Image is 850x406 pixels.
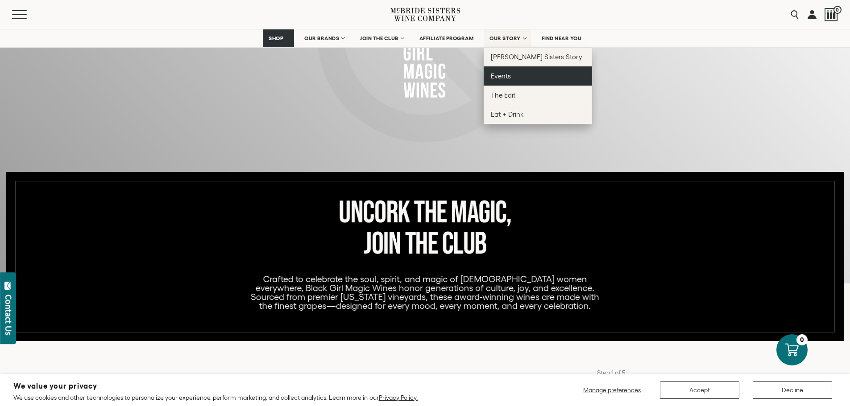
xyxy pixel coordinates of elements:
[491,72,511,80] span: Events
[419,35,474,41] span: AFFILIATE PROGRAM
[484,66,592,86] a: Events
[484,29,531,47] a: OUR STORY
[263,29,294,47] a: SHOP
[542,35,582,41] span: FIND NEAR YOU
[491,91,515,99] span: The Edit
[491,111,524,118] span: Eat + Drink
[13,382,418,390] h2: We value your privacy
[484,105,592,124] a: Eat + Drink
[536,29,588,47] a: FIND NEAR YOU
[13,394,418,402] p: We use cookies and other technologies to personalize your experience, perform marketing, and coll...
[414,194,447,232] span: THE
[364,226,401,263] span: JOIN
[414,29,480,47] a: AFFILIATE PROGRAM
[796,334,808,345] div: 0
[360,35,398,41] span: JOIN THE CLUB
[833,6,842,14] span: 0
[660,381,739,399] button: Accept
[304,35,339,41] span: OUR BRANDS
[578,381,647,399] button: Manage preferences
[583,386,641,394] span: Manage preferences
[489,35,521,41] span: OUR STORY
[491,53,582,61] span: [PERSON_NAME] Sisters Story
[4,295,13,335] div: Contact Us
[249,275,601,310] p: Crafted to celebrate the soul, spirit, and magic of [DEMOGRAPHIC_DATA] women everywhere, Black Gi...
[484,47,592,66] a: [PERSON_NAME] Sisters Story
[484,86,592,105] a: The Edit
[405,226,438,263] span: THE
[442,226,486,263] span: CLUB
[269,35,284,41] span: SHOP
[354,29,409,47] a: JOIN THE CLUB
[299,29,350,47] a: OUR BRANDS
[451,194,511,232] span: MAGIC,
[379,394,418,401] a: Privacy Policy.
[339,194,410,232] span: UNCORK
[12,10,44,19] button: Mobile Menu Trigger
[753,381,832,399] button: Decline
